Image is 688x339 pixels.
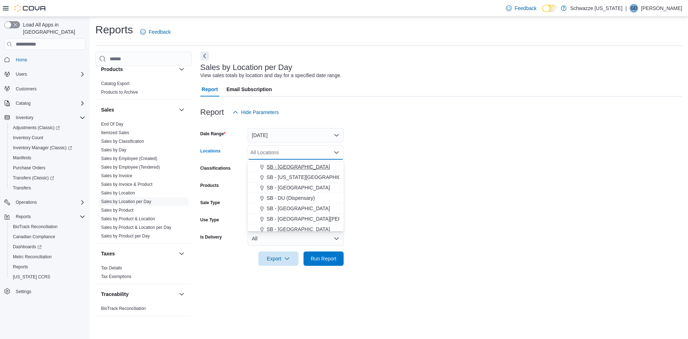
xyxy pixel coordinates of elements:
label: Use Type [200,217,219,223]
a: Customers [13,85,39,93]
button: Traceability [177,290,186,298]
button: Reports [7,262,88,272]
button: SB - [GEOGRAPHIC_DATA] [248,203,344,214]
span: SB - [GEOGRAPHIC_DATA] [267,163,330,170]
button: Home [1,54,88,65]
h3: Products [101,66,123,73]
a: Purchase Orders [10,164,48,172]
a: Tax Exemptions [101,274,132,279]
span: GD [631,4,637,13]
a: Inventory Manager (Classic) [10,143,75,152]
button: SB - [GEOGRAPHIC_DATA] [248,162,344,172]
div: Sales [95,120,192,243]
button: Traceability [101,291,176,298]
button: Operations [13,198,40,207]
a: Adjustments (Classic) [7,123,88,133]
span: SB - [GEOGRAPHIC_DATA] [267,205,330,212]
span: Sales by Product [101,207,134,213]
span: Inventory Manager (Classic) [13,145,72,151]
img: Cova [14,5,47,12]
button: BioTrack Reconciliation [7,222,88,232]
a: Sales by Product & Location [101,216,155,221]
button: Inventory [13,113,36,122]
a: Canadian Compliance [10,232,58,241]
h3: Traceability [101,291,129,298]
span: Transfers (Classic) [10,174,85,182]
button: [DATE] [248,128,344,142]
span: Hide Parameters [241,109,279,116]
button: Customers [1,84,88,94]
span: Metrc Reconciliation [13,254,52,260]
span: SB - DU (Dispensary) [267,194,315,202]
span: Manifests [10,154,85,162]
span: Transfers (Classic) [13,175,54,181]
button: Metrc Reconciliation [7,252,88,262]
a: Sales by Location [101,190,135,196]
span: Metrc Reconciliation [10,253,85,261]
button: Operations [1,197,88,207]
span: Feedback [515,5,536,12]
span: Adjustments (Classic) [10,123,85,132]
span: Dashboards [13,244,42,250]
button: Sales [101,106,176,113]
button: Hide Parameters [230,105,282,119]
span: Sales by Classification [101,138,144,144]
a: Sales by Employee (Created) [101,156,157,161]
a: Sales by Employee (Tendered) [101,165,160,170]
a: Sales by Invoice & Product [101,182,152,187]
h3: Taxes [101,250,115,257]
span: End Of Day [101,121,123,127]
span: Transfers [13,185,31,191]
a: Sales by Day [101,147,126,152]
span: Transfers [10,184,85,192]
span: Reports [10,263,85,271]
span: Inventory Manager (Classic) [10,143,85,152]
button: Products [177,65,186,74]
a: Itemized Sales [101,130,129,135]
span: Products to Archive [101,89,138,95]
label: Date Range [200,131,226,137]
div: Products [95,79,192,99]
span: Home [13,55,85,64]
span: Report [202,82,218,96]
label: Sale Type [200,200,220,206]
span: Operations [13,198,85,207]
span: Inventory Count [13,135,43,141]
a: Catalog Export [101,81,129,86]
span: SB - [GEOGRAPHIC_DATA][PERSON_NAME] [267,215,371,222]
span: Canadian Compliance [10,232,85,241]
nav: Complex example [4,51,85,315]
span: Operations [16,199,37,205]
button: Run Report [304,251,344,266]
button: Catalog [13,99,33,108]
button: [US_STATE] CCRS [7,272,88,282]
a: Products to Archive [101,90,138,95]
span: BioTrack Reconciliation [10,222,85,231]
h3: Sales by Location per Day [200,63,292,72]
span: Sales by Invoice [101,173,132,179]
span: Inventory [13,113,85,122]
span: Settings [16,289,31,295]
span: Sales by Location [101,190,135,196]
button: Close list of options [334,150,339,155]
span: Sales by Product & Location per Day [101,225,171,230]
span: BioTrack Reconciliation [101,306,146,311]
span: Adjustments (Classic) [13,125,60,131]
a: Sales by Location per Day [101,199,151,204]
p: [PERSON_NAME] [641,4,682,13]
a: Metrc Reconciliation [10,253,54,261]
span: Dashboards [10,243,85,251]
div: Gabby Doyle [630,4,638,13]
a: Transfers [10,184,34,192]
span: Sales by Invoice & Product [101,182,152,187]
span: Catalog [13,99,85,108]
a: Transfers (Classic) [10,174,57,182]
span: Reports [13,264,28,270]
a: Sales by Product & Location per Day [101,225,171,230]
a: Settings [13,287,34,296]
